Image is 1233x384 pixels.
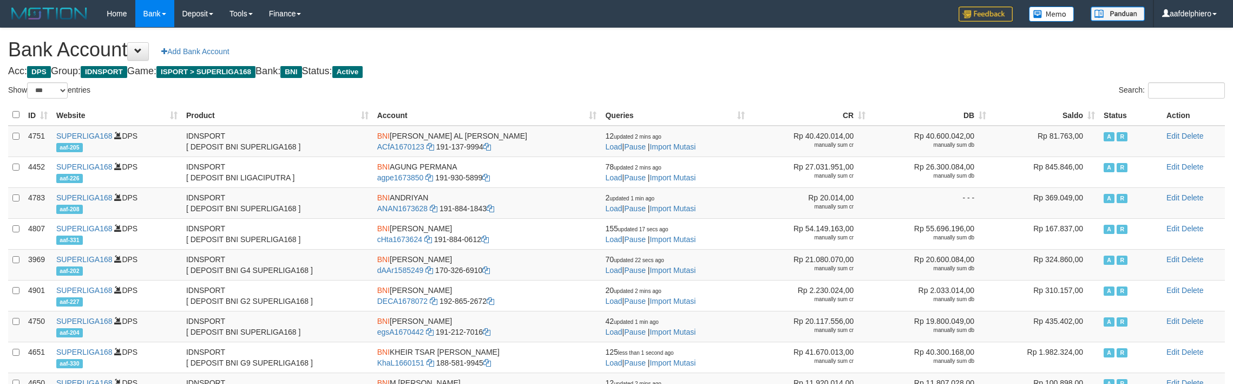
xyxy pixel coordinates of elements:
span: aaf-205 [56,143,83,152]
td: Rp 19.800.049,00 [870,311,991,342]
span: | | [605,193,696,213]
span: aaf-208 [56,205,83,214]
td: DPS [52,187,182,218]
a: Import Mutasi [650,204,696,213]
a: Copy 1918840612 to clipboard [481,235,489,244]
a: Import Mutasi [650,297,696,305]
a: Import Mutasi [650,328,696,336]
td: Rp 435.402,00 [991,311,1099,342]
a: SUPERLIGA168 [56,162,113,171]
td: [PERSON_NAME] 191-884-0612 [373,218,601,249]
td: Rp 21.080.070,00 [749,249,870,280]
td: Rp 324.860,00 [991,249,1099,280]
a: Load [605,142,622,151]
img: Feedback.jpg [959,6,1013,22]
td: Rp 26.300.084,00 [870,157,991,187]
span: BNI [280,66,301,78]
div: manually sum db [874,141,974,149]
a: SUPERLIGA168 [56,286,113,295]
span: | | [605,132,696,151]
span: Active [1104,256,1114,265]
a: Edit [1166,224,1179,233]
td: [PERSON_NAME] 192-865-2672 [373,280,601,311]
span: | | [605,286,696,305]
div: manually sum cr [753,265,854,272]
span: Active [1104,348,1114,357]
div: manually sum db [874,296,974,303]
a: Load [605,297,622,305]
th: Queries: activate to sort column ascending [601,105,749,126]
span: 42 [605,317,658,326]
span: updated 22 secs ago [614,257,664,263]
span: Running [1117,163,1127,172]
th: Product: activate to sort column ascending [182,105,373,126]
a: Copy DECA1678072 to clipboard [430,297,437,305]
input: Search: [1148,82,1225,99]
td: IDNSPORT [ DEPOSIT BNI SUPERLIGA168 ] [182,311,373,342]
a: Copy egsA1670442 to clipboard [426,328,434,336]
td: Rp 20.600.084,00 [870,249,991,280]
span: Running [1117,256,1127,265]
td: Rp 167.837,00 [991,218,1099,249]
span: | | [605,255,696,275]
a: Copy dAAr1585249 to clipboard [425,266,433,275]
a: Edit [1166,255,1179,264]
a: Delete [1182,317,1203,326]
a: ACfA1670123 [377,142,424,151]
div: manually sum db [874,172,974,180]
div: manually sum cr [753,327,854,334]
th: Saldo: activate to sort column ascending [991,105,1099,126]
a: Copy 1912127016 to clipboard [483,328,490,336]
a: Delete [1182,255,1203,264]
a: SUPERLIGA168 [56,348,113,356]
h4: Acc: Group: Game: Bank: Status: [8,66,1225,77]
td: [PERSON_NAME] 191-212-7016 [373,311,601,342]
a: Delete [1182,193,1203,202]
a: Copy KhaL1660151 to clipboard [427,359,434,367]
a: Delete [1182,286,1203,295]
a: Edit [1166,317,1179,326]
span: Active [1104,225,1114,234]
a: SUPERLIGA168 [56,317,113,326]
a: Delete [1182,132,1203,140]
span: aaf-227 [56,297,83,307]
a: Pause [624,142,646,151]
span: | | [605,224,696,244]
a: Load [605,235,622,244]
a: Add Bank Account [154,42,236,61]
td: ANDRIYAN 191-884-1843 [373,187,601,218]
span: BNI [377,317,390,326]
div: manually sum db [874,357,974,365]
span: BNI [377,162,390,171]
td: [PERSON_NAME] 170-326-6910 [373,249,601,280]
a: Load [605,266,622,275]
a: Delete [1182,348,1203,356]
td: IDNSPORT [ DEPOSIT BNI SUPERLIGA168 ] [182,218,373,249]
th: DB: activate to sort column ascending [870,105,991,126]
th: ID: activate to sort column ascending [24,105,52,126]
span: IDNSPORT [81,66,127,78]
a: SUPERLIGA168 [56,224,113,233]
a: Import Mutasi [650,235,696,244]
td: DPS [52,342,182,373]
span: Active [1104,194,1114,203]
span: Running [1117,348,1127,357]
a: Pause [624,328,646,336]
td: Rp 54.149.163,00 [749,218,870,249]
span: DPS [27,66,51,78]
span: | | [605,348,696,367]
span: BNI [377,255,390,264]
a: Copy 1919305899 to clipboard [482,173,490,182]
div: manually sum cr [753,234,854,242]
td: Rp 310.157,00 [991,280,1099,311]
label: Show entries [8,82,90,99]
td: Rp 27.031.951,00 [749,157,870,187]
span: updated 17 secs ago [618,226,668,232]
span: | | [605,162,696,182]
div: manually sum cr [753,296,854,303]
td: DPS [52,218,182,249]
a: Import Mutasi [650,359,696,367]
td: IDNSPORT [ DEPOSIT BNI SUPERLIGA168 ] [182,187,373,218]
span: aaf-202 [56,266,83,276]
td: Rp 40.300.168,00 [870,342,991,373]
